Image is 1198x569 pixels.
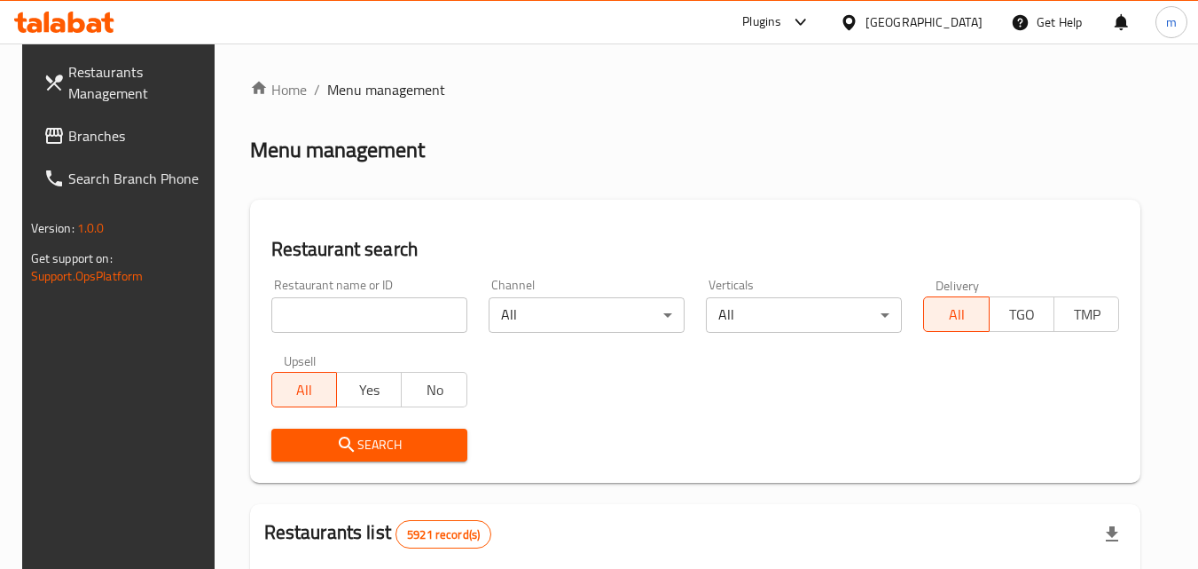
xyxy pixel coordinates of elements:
a: Search Branch Phone [29,157,223,200]
button: Yes [336,372,402,407]
h2: Menu management [250,136,425,164]
button: All [271,372,337,407]
button: TGO [989,296,1054,332]
a: Branches [29,115,223,157]
div: [GEOGRAPHIC_DATA] [865,12,983,32]
button: TMP [1053,296,1119,332]
span: 1.0.0 [77,217,105,240]
span: Restaurants Management [68,61,208,104]
span: Search Branch Phone [68,168,208,189]
span: Version: [31,217,74,240]
a: Home [250,79,307,100]
span: Yes [344,377,395,403]
button: All [923,296,989,332]
h2: Restaurant search [271,236,1120,263]
span: Menu management [327,79,445,100]
span: All [279,377,330,403]
div: Plugins [742,12,781,33]
h2: Restaurants list [264,519,492,549]
nav: breadcrumb [250,79,1141,100]
label: Delivery [936,279,980,291]
span: Get support on: [31,247,113,270]
span: 5921 record(s) [396,526,490,543]
div: All [706,297,902,333]
span: Branches [68,125,208,146]
label: Upsell [284,354,317,367]
span: All [931,302,982,328]
button: No [401,372,466,407]
span: TGO [997,302,1047,328]
span: No [409,377,459,403]
a: Restaurants Management [29,51,223,115]
div: Total records count [395,520,491,549]
input: Search for restaurant name or ID.. [271,297,467,333]
span: m [1166,12,1177,32]
span: Search [286,434,453,456]
li: / [314,79,320,100]
a: Support.OpsPlatform [31,265,144,288]
button: Search [271,429,467,462]
div: All [489,297,685,333]
div: Export file [1091,513,1133,556]
span: TMP [1061,302,1112,328]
